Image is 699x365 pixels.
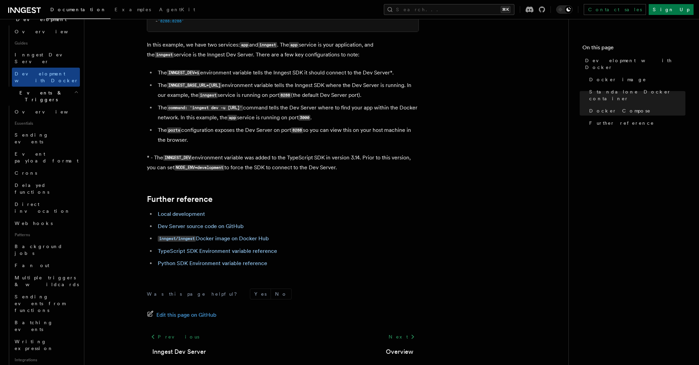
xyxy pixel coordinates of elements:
[15,132,49,144] span: Sending events
[147,310,217,320] a: Edit this page on GitHub
[15,71,79,83] span: Development with Docker
[158,223,244,229] a: Dev Server source code on GitHub
[155,2,199,18] a: AgentKit
[110,2,155,18] a: Examples
[15,275,79,287] span: Multiple triggers & wildcards
[15,221,53,226] span: Webhooks
[586,73,685,86] a: Docker image
[227,115,237,121] code: app
[5,25,80,87] div: Local Development
[15,263,49,268] span: Fan out
[271,289,291,299] button: No
[15,29,85,34] span: Overview
[5,87,80,106] button: Events & Triggers
[589,107,651,114] span: Docker Compose
[158,236,196,242] code: inngest/inngest
[12,259,80,272] a: Fan out
[156,125,419,145] li: The configuration exposes the Dev Server on port so you can view this on your host machine in the...
[586,86,685,105] a: Standalone Docker container
[12,68,80,87] a: Development with Docker
[156,81,419,100] li: The environment variable tells the Inngest SDK where the Dev Server is running. In our example, t...
[158,235,269,242] a: inngest/inngestDocker image on Docker Hub
[147,153,419,173] p: * - The environment variable was added to the TypeScript SDK in version 3.14. Prior to this versi...
[167,127,181,133] code: ports
[199,92,218,98] code: inngest
[386,347,413,357] a: Overview
[289,42,299,48] code: app
[12,198,80,217] a: Direct invocation
[174,165,224,171] code: NODE_ENV=development
[15,339,53,351] span: Writing expression
[12,179,80,198] a: Delayed functions
[156,68,419,78] li: The environment variable tells the Inngest SDK it should connect to the Dev Server*.
[158,19,184,23] span: '8288:8288'
[556,5,573,14] button: Toggle dark mode
[582,54,685,73] a: Development with Docker
[15,320,53,332] span: Batching events
[240,42,249,48] code: app
[15,182,49,195] span: Delayed functions
[5,89,74,103] span: Events & Triggers
[15,109,85,115] span: Overview
[299,115,310,121] code: 3000
[15,202,70,214] span: Direct invocation
[147,291,242,297] p: Was this page helpful?
[15,294,65,313] span: Sending events from functions
[46,2,110,19] a: Documentation
[12,229,80,240] span: Patterns
[12,25,80,38] a: Overview
[155,19,158,23] span: -
[589,88,685,102] span: Standalone Docker container
[15,52,73,64] span: Inngest Dev Server
[584,4,646,15] a: Contact sales
[12,106,80,118] a: Overview
[250,289,271,299] button: Yes
[156,310,217,320] span: Edit this page on GitHub
[163,155,192,161] code: INNGEST_DEV
[501,6,510,13] kbd: ⌘K
[15,244,63,256] span: Background jobs
[258,42,277,48] code: inngest
[12,217,80,229] a: Webhooks
[291,127,303,133] code: 8288
[586,117,685,129] a: Further reference
[115,7,151,12] span: Examples
[279,92,291,98] code: 8288
[158,211,205,217] a: Local development
[15,151,79,163] span: Event payload format
[158,260,267,266] a: Python SDK Environment variable reference
[50,7,106,12] span: Documentation
[12,38,80,49] span: Guides
[12,291,80,316] a: Sending events from functions
[12,148,80,167] a: Event payload format
[385,331,419,343] a: Next
[586,105,685,117] a: Docker Compose
[649,4,694,15] a: Sign Up
[384,4,514,15] button: Search...⌘K
[12,335,80,354] a: Writing expression
[147,331,203,343] a: Previous
[582,44,685,54] h4: On this page
[167,70,200,76] code: INNGEST_DEV=1
[12,316,80,335] a: Batching events
[12,118,80,129] span: Essentials
[152,347,206,357] a: Inngest Dev Server
[147,194,212,204] a: Further reference
[159,7,195,12] span: AgentKit
[12,49,80,68] a: Inngest Dev Server
[155,52,174,58] code: inngest
[589,120,654,126] span: Further reference
[156,103,419,123] li: The command tells the Dev Server where to find your app within the Docker network. In this exampl...
[167,105,243,111] code: command: 'inngest dev -u [URL]'
[158,248,277,254] a: TypeScript SDK Environment variable reference
[15,170,37,176] span: Crons
[12,272,80,291] a: Multiple triggers & wildcards
[167,83,222,88] code: INNGEST_BASE_URL=[URL]
[585,57,685,71] span: Development with Docker
[12,129,80,148] a: Sending events
[589,76,646,83] span: Docker image
[12,167,80,179] a: Crons
[147,40,419,60] p: In this example, we have two services: and . The service is your application, and the service is ...
[12,240,80,259] a: Background jobs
